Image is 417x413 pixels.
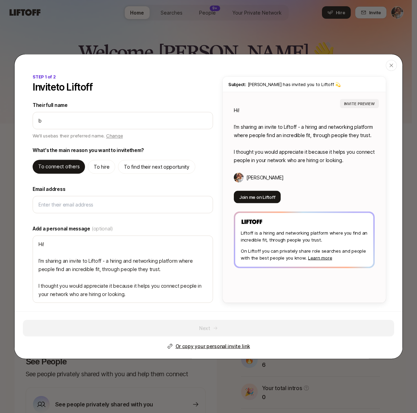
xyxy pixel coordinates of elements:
p: To connect others [38,162,79,171]
p: [PERSON_NAME] has invited you to Liftoff 💫 [228,81,380,88]
img: Tyrone [234,173,244,183]
p: Invite to Liftoff [33,82,93,93]
p: On Liftoff you can privately share role searches and people with the best people you know. [241,247,368,261]
button: Or copy your personal invite link [167,342,250,351]
p: [PERSON_NAME] [246,174,283,182]
label: Email address [33,185,213,193]
p: To hire [94,163,109,171]
input: Enter their email address [39,201,207,209]
p: Liftoff is a hiring and networking platform where you find an incredible fit, through people you ... [241,229,368,243]
span: Subject: [228,82,246,87]
button: Join me on Liftoff [234,191,281,203]
span: (optional) [92,225,113,233]
p: Or copy your personal invite link [176,342,250,351]
input: e.g. Liv Carter [39,117,207,125]
p: STEP 1 of 2 [33,74,56,80]
label: Add a personal message [33,225,213,233]
label: Their full name [33,101,213,109]
textarea: Hi! I’m sharing an invite to Liftoff - a hiring and networking platform where people find an incr... [33,236,213,303]
span: Change [106,133,123,138]
a: Learn more [308,255,332,260]
p: What's the main reason you want to invite them ? [33,146,144,154]
p: Hi! I’m sharing an invite to Liftoff - a hiring and networking platform where people find an incr... [234,106,375,165]
img: Liftoff Logo [241,219,263,225]
p: INVITE PREVIEW [344,101,375,107]
p: We'll use b as their preferred name. [33,132,123,141]
p: To find their next opportunity [124,163,189,171]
